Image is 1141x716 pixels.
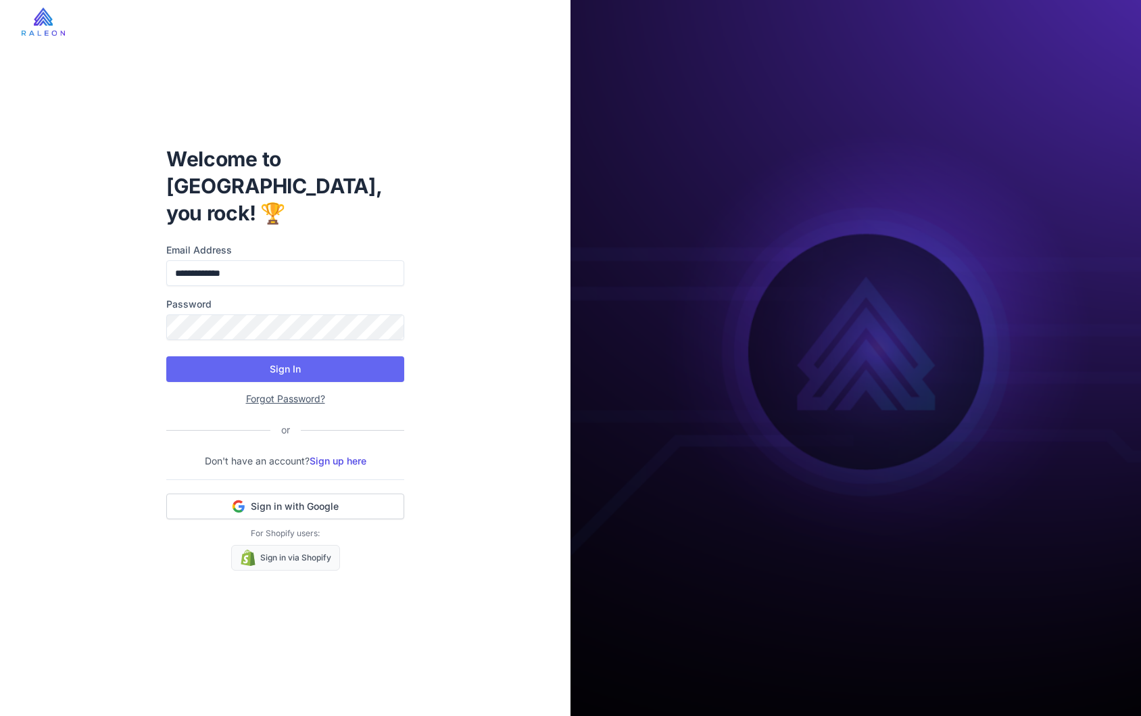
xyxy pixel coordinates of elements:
div: or [270,423,301,437]
button: Sign In [166,356,404,382]
p: Don't have an account? [166,454,404,469]
p: For Shopify users: [166,527,404,540]
button: Sign in with Google [166,494,404,519]
label: Password [166,297,404,312]
a: Forgot Password? [246,393,325,404]
label: Email Address [166,243,404,258]
a: Sign up here [310,455,366,467]
h1: Welcome to [GEOGRAPHIC_DATA], you rock! 🏆 [166,145,404,226]
a: Sign in via Shopify [231,545,340,571]
img: raleon-logo-whitebg.9aac0268.jpg [22,7,65,36]
span: Sign in with Google [251,500,339,513]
